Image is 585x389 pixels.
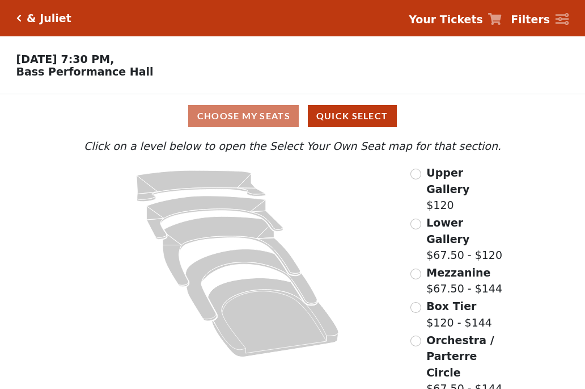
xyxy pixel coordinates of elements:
[308,105,397,127] button: Quick Select
[426,216,469,245] span: Lower Gallery
[426,298,492,331] label: $120 - $144
[16,14,22,22] a: Click here to go back to filters
[81,138,504,154] p: Click on a level below to open the Select Your Own Seat map for that section.
[409,11,502,28] a: Your Tickets
[426,265,502,297] label: $67.50 - $144
[208,278,339,357] path: Orchestra / Parterre Circle - Seats Available: 38
[147,196,283,239] path: Lower Gallery - Seats Available: 97
[511,13,550,26] strong: Filters
[409,13,483,26] strong: Your Tickets
[426,266,490,279] span: Mezzanine
[426,300,476,312] span: Box Tier
[426,165,504,214] label: $120
[426,166,469,195] span: Upper Gallery
[137,170,266,202] path: Upper Gallery - Seats Available: 163
[426,334,494,379] span: Orchestra / Parterre Circle
[426,215,504,263] label: $67.50 - $120
[27,12,71,25] h5: & Juliet
[511,11,569,28] a: Filters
